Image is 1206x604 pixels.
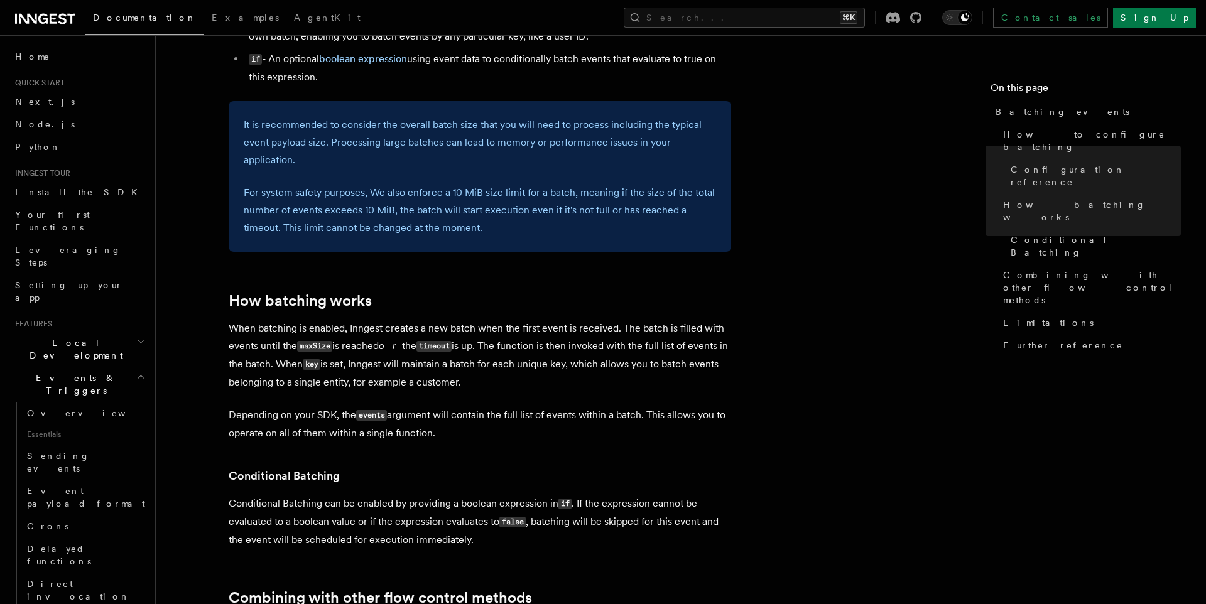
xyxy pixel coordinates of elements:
a: Configuration reference [1006,158,1181,193]
code: maxSize [297,341,332,352]
span: Batching events [996,105,1129,118]
a: Crons [22,515,148,537]
span: Setting up your app [15,280,123,303]
p: Depending on your SDK, the argument will contain the full list of events within a batch. This all... [229,406,731,442]
a: Examples [204,4,286,34]
button: Local Development [10,332,148,367]
span: Next.js [15,97,75,107]
a: Node.js [10,113,148,136]
p: For system safety purposes, We also enforce a 10 MiB size limit for a batch, meaning if the size ... [244,184,716,237]
a: How to configure batching [998,123,1181,158]
a: Event payload format [22,480,148,515]
a: Conditional Batching [229,467,340,485]
span: Install the SDK [15,187,145,197]
span: AgentKit [294,13,361,23]
span: Your first Functions [15,210,90,232]
button: Search...⌘K [624,8,865,28]
span: Essentials [22,424,148,445]
a: Limitations [998,311,1181,334]
li: - An optional using event data to conditionally batch events that evaluate to true on this expres... [245,50,731,86]
p: Conditional Batching can be enabled by providing a boolean expression in . If the expression cann... [229,495,731,549]
a: Leveraging Steps [10,239,148,274]
span: Python [15,142,61,152]
span: Limitations [1003,316,1094,329]
a: Overview [22,402,148,424]
em: or [379,340,402,352]
a: Setting up your app [10,274,148,309]
a: AgentKit [286,4,368,34]
span: Inngest tour [10,168,70,178]
span: Home [15,50,50,63]
a: Home [10,45,148,68]
code: false [499,517,526,527]
a: Batching events [991,100,1181,123]
code: key [303,359,320,370]
span: Configuration reference [1011,163,1181,188]
span: Local Development [10,337,137,362]
span: Quick start [10,78,65,88]
a: How batching works [229,292,372,310]
span: Crons [27,521,68,531]
span: Node.js [15,119,75,129]
a: Next.js [10,90,148,113]
code: timeout [416,341,452,352]
p: It is recommended to consider the overall batch size that you will need to process including the ... [244,116,716,169]
a: Python [10,136,148,158]
code: events [356,410,387,421]
span: Documentation [93,13,197,23]
a: How batching works [998,193,1181,229]
span: Events & Triggers [10,372,137,397]
a: Combining with other flow control methods [998,264,1181,311]
a: Delayed functions [22,537,148,573]
code: if [249,54,262,65]
span: Combining with other flow control methods [1003,269,1181,306]
code: if [558,499,572,509]
p: When batching is enabled, Inngest creates a new batch when the first event is received. The batch... [229,320,731,391]
span: How to configure batching [1003,128,1181,153]
span: Features [10,319,52,329]
span: Leveraging Steps [15,245,121,267]
a: Contact sales [993,8,1108,28]
span: Overview [27,408,156,418]
button: Events & Triggers [10,367,148,402]
a: Install the SDK [10,181,148,203]
span: Event payload format [27,486,145,509]
a: Conditional Batching [1006,229,1181,264]
span: How batching works [1003,198,1181,224]
span: Delayed functions [27,544,91,566]
h4: On this page [991,80,1181,100]
a: boolean expression [319,53,407,65]
span: Sending events [27,451,90,473]
a: Documentation [85,4,204,35]
a: Your first Functions [10,203,148,239]
a: Sending events [22,445,148,480]
a: Sign Up [1113,8,1196,28]
span: Further reference [1003,339,1123,352]
button: Toggle dark mode [942,10,972,25]
span: Direct invocation [27,579,130,601]
span: Conditional Batching [1011,234,1181,259]
a: Further reference [998,334,1181,357]
kbd: ⌘K [840,11,857,24]
span: Examples [212,13,279,23]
